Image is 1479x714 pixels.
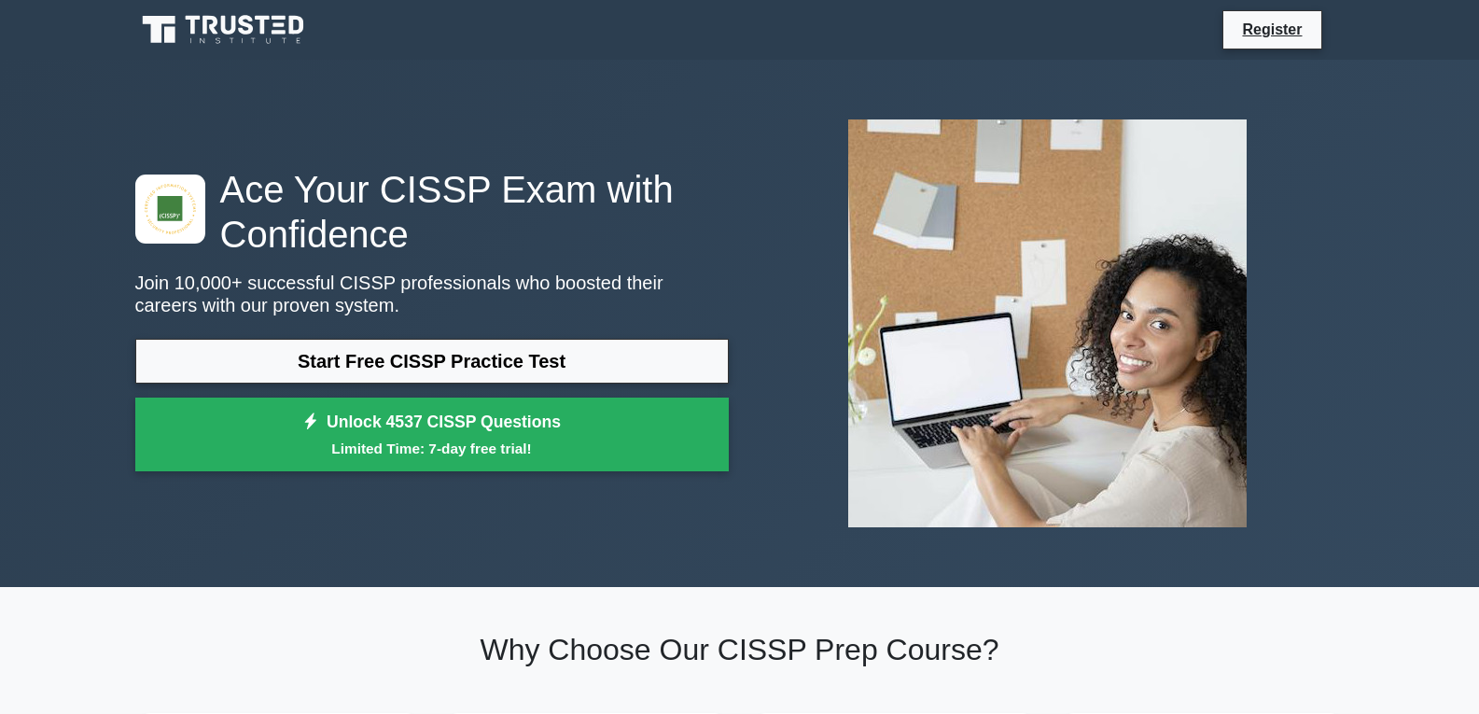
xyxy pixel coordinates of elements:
p: Join 10,000+ successful CISSP professionals who boosted their careers with our proven system. [135,272,729,316]
small: Limited Time: 7-day free trial! [159,438,705,459]
h1: Ace Your CISSP Exam with Confidence [135,167,729,257]
a: Register [1231,18,1313,41]
h2: Why Choose Our CISSP Prep Course? [135,632,1345,667]
a: Start Free CISSP Practice Test [135,339,729,384]
a: Unlock 4537 CISSP QuestionsLimited Time: 7-day free trial! [135,398,729,472]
